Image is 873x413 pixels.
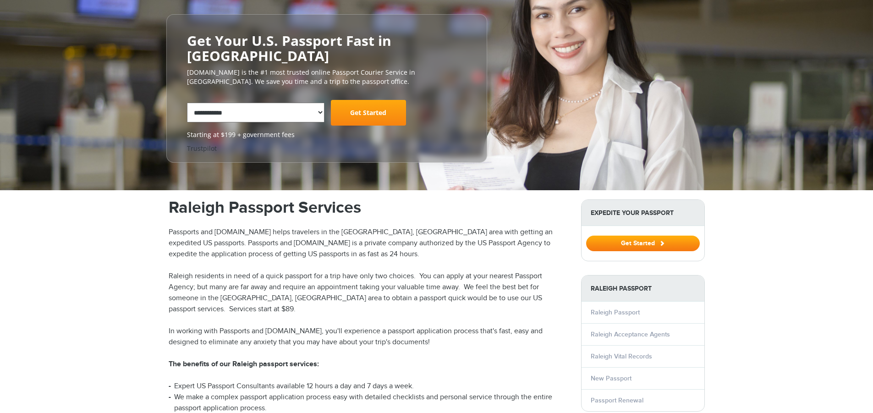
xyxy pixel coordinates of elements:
p: Raleigh residents in need of a quick passport for a trip have only two choices. You can apply at ... [169,271,567,315]
a: Get Started [586,239,700,247]
p: In working with Passports and [DOMAIN_NAME], you'll experience a passport application process tha... [169,326,567,348]
strong: Expedite Your Passport [582,200,704,226]
p: [DOMAIN_NAME] is the #1 most trusted online Passport Courier Service in [GEOGRAPHIC_DATA]. We sav... [187,68,467,86]
a: Trustpilot [187,144,217,153]
a: Raleigh Passport [591,308,640,316]
span: Starting at $199 + government fees [187,130,467,139]
a: Get Started [331,100,406,126]
strong: Raleigh Passport [582,275,704,302]
a: Raleigh Vital Records [591,352,652,360]
h1: Raleigh Passport Services [169,199,567,216]
p: Passports and [DOMAIN_NAME] helps travelers in the [GEOGRAPHIC_DATA], [GEOGRAPHIC_DATA] area with... [169,227,567,260]
a: Raleigh Acceptance Agents [591,330,670,338]
a: New Passport [591,374,631,382]
h2: Get Your U.S. Passport Fast in [GEOGRAPHIC_DATA] [187,33,467,63]
button: Get Started [586,236,700,251]
strong: The benefits of our Raleigh passport services: [169,360,319,369]
a: Passport Renewal [591,396,643,404]
li: Expert US Passport Consultants available 12 hours a day and 7 days a week. [169,381,567,392]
